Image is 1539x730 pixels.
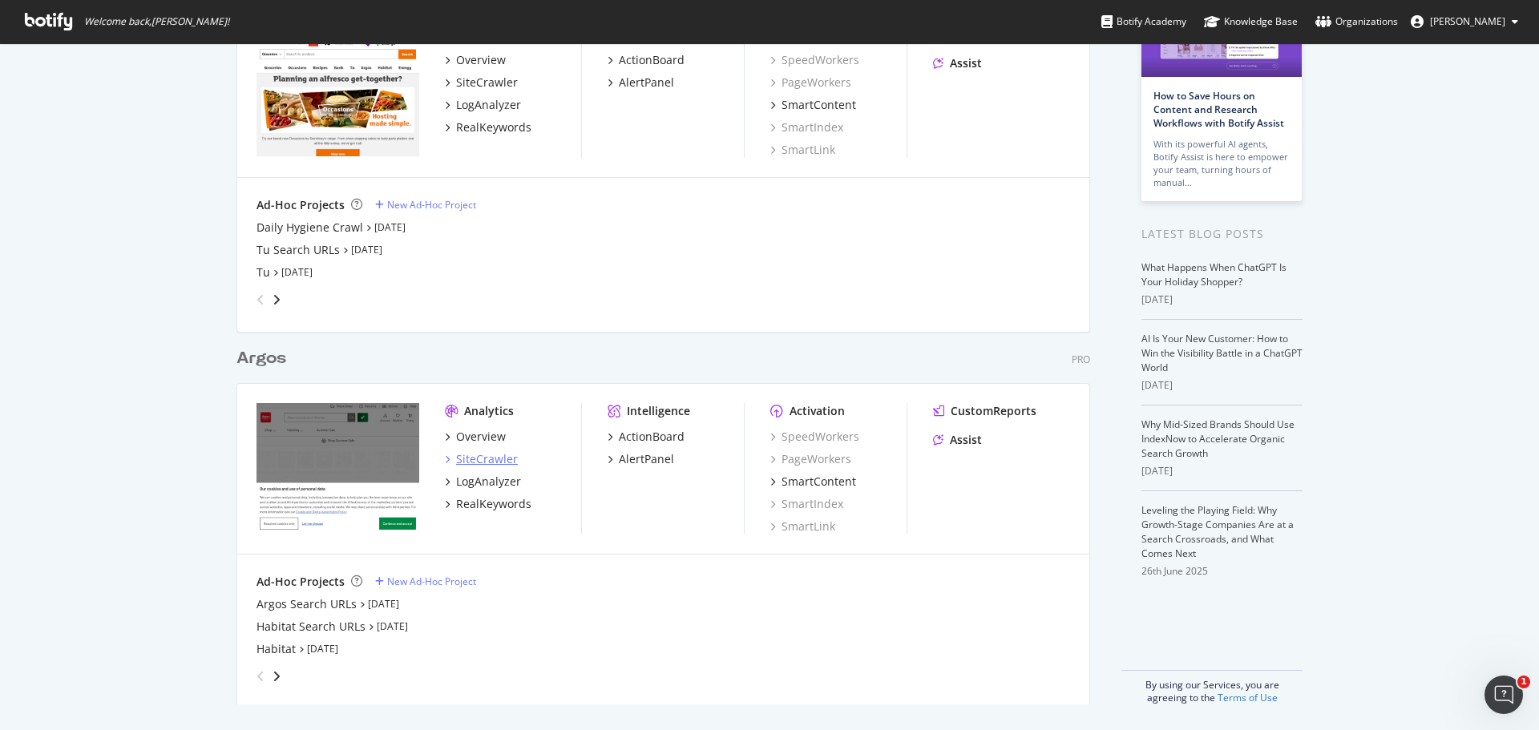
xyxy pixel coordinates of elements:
[782,474,856,490] div: SmartContent
[770,119,843,135] a: SmartIndex
[256,264,270,280] a: Tu
[608,75,674,91] a: AlertPanel
[770,474,856,490] a: SmartContent
[1141,378,1303,393] div: [DATE]
[456,119,531,135] div: RealKeywords
[1315,14,1398,30] div: Organizations
[456,429,506,445] div: Overview
[1218,691,1278,704] a: Terms of Use
[281,265,313,279] a: [DATE]
[619,52,685,68] div: ActionBoard
[456,52,506,68] div: Overview
[1121,670,1303,704] div: By using our Services, you are agreeing to the
[619,429,685,445] div: ActionBoard
[256,220,363,236] a: Daily Hygiene Crawl
[950,432,982,448] div: Assist
[368,597,399,611] a: [DATE]
[933,432,982,448] a: Assist
[445,97,521,113] a: LogAnalyzer
[445,474,521,490] a: LogAnalyzer
[1141,503,1294,560] a: Leveling the Playing Field: Why Growth-Stage Companies Are at a Search Crossroads, and What Comes...
[445,119,531,135] a: RealKeywords
[445,496,531,512] a: RealKeywords
[1141,332,1303,374] a: AI Is Your New Customer: How to Win the Visibility Battle in a ChatGPT World
[770,451,851,467] div: PageWorkers
[445,451,518,467] a: SiteCrawler
[375,198,476,212] a: New Ad-Hoc Project
[1072,353,1090,366] div: Pro
[933,403,1036,419] a: CustomReports
[236,347,286,370] div: Argos
[271,668,282,684] div: angle-right
[1517,676,1530,688] span: 1
[84,15,229,28] span: Welcome back, [PERSON_NAME] !
[770,496,843,512] a: SmartIndex
[307,642,338,655] a: [DATE]
[782,97,856,113] div: SmartContent
[256,574,345,590] div: Ad-Hoc Projects
[351,243,382,256] a: [DATE]
[1141,292,1303,307] div: [DATE]
[619,75,674,91] div: AlertPanel
[770,75,851,91] a: PageWorkers
[608,451,674,467] a: AlertPanel
[445,52,506,68] a: Overview
[770,429,859,445] a: SpeedWorkers
[387,198,476,212] div: New Ad-Hoc Project
[790,403,845,419] div: Activation
[250,287,271,313] div: angle-left
[1101,14,1186,30] div: Botify Academy
[387,575,476,588] div: New Ad-Hoc Project
[1153,89,1284,130] a: How to Save Hours on Content and Research Workflows with Botify Assist
[456,474,521,490] div: LogAnalyzer
[256,596,357,612] a: Argos Search URLs
[456,451,518,467] div: SiteCrawler
[445,75,518,91] a: SiteCrawler
[456,97,521,113] div: LogAnalyzer
[374,220,406,234] a: [DATE]
[256,242,340,258] div: Tu Search URLs
[236,347,293,370] a: Argos
[445,429,506,445] a: Overview
[256,619,366,635] a: Habitat Search URLs
[1141,417,1295,460] a: Why Mid-Sized Brands Should Use IndexNow to Accelerate Organic Search Growth
[770,518,835,534] a: SmartLink
[1204,14,1298,30] div: Knowledge Base
[271,292,282,308] div: angle-right
[770,142,835,158] a: SmartLink
[619,451,674,467] div: AlertPanel
[456,75,518,91] div: SiteCrawler
[250,663,271,689] div: angle-left
[950,55,982,71] div: Assist
[377,619,408,633] a: [DATE]
[256,197,345,213] div: Ad-Hoc Projects
[1141,564,1303,579] div: 26th June 2025
[256,641,296,657] a: Habitat
[1141,225,1303,243] div: Latest Blog Posts
[456,496,531,512] div: RealKeywords
[1484,676,1523,714] iframe: Intercom live chat
[951,403,1036,419] div: CustomReports
[1398,9,1531,34] button: [PERSON_NAME]
[464,403,514,419] div: Analytics
[1430,14,1505,28] span: Jordan Bradley
[627,403,690,419] div: Intelligence
[608,429,685,445] a: ActionBoard
[770,52,859,68] a: SpeedWorkers
[933,55,982,71] a: Assist
[1141,260,1287,288] a: What Happens When ChatGPT Is Your Holiday Shopper?
[608,52,685,68] a: ActionBoard
[1141,464,1303,478] div: [DATE]
[770,97,856,113] a: SmartContent
[1153,138,1290,189] div: With its powerful AI agents, Botify Assist is here to empower your team, turning hours of manual…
